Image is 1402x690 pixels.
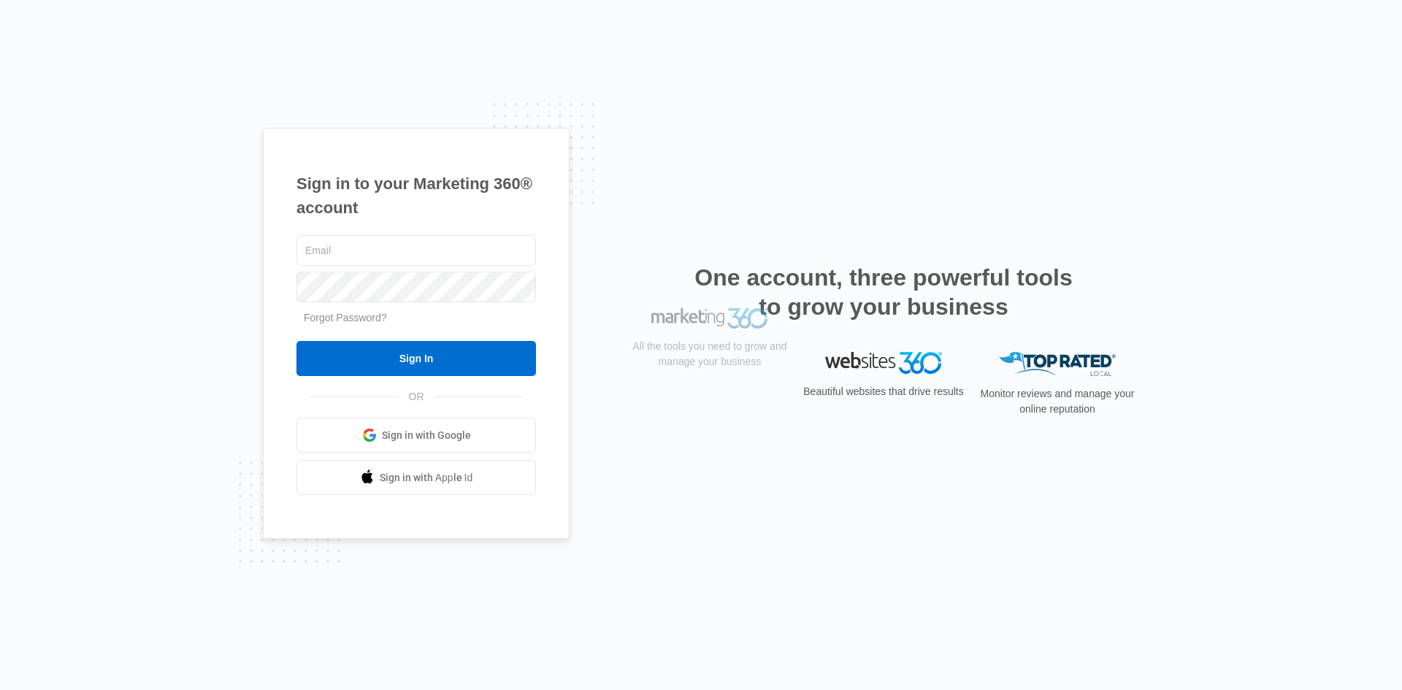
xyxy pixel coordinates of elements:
[399,389,434,405] span: OR
[690,263,1077,321] h2: One account, three powerful tools to grow your business
[802,384,965,399] p: Beautiful websites that drive results
[304,312,387,323] a: Forgot Password?
[382,428,471,443] span: Sign in with Google
[628,383,792,413] p: All the tools you need to grow and manage your business
[825,352,942,373] img: Websites 360
[380,470,473,486] span: Sign in with Apple Id
[651,352,768,372] img: Marketing 360
[296,172,536,220] h1: Sign in to your Marketing 360® account
[296,418,536,453] a: Sign in with Google
[296,341,536,376] input: Sign In
[976,386,1139,417] p: Monitor reviews and manage your online reputation
[296,235,536,266] input: Email
[296,460,536,495] a: Sign in with Apple Id
[999,352,1116,376] img: Top Rated Local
